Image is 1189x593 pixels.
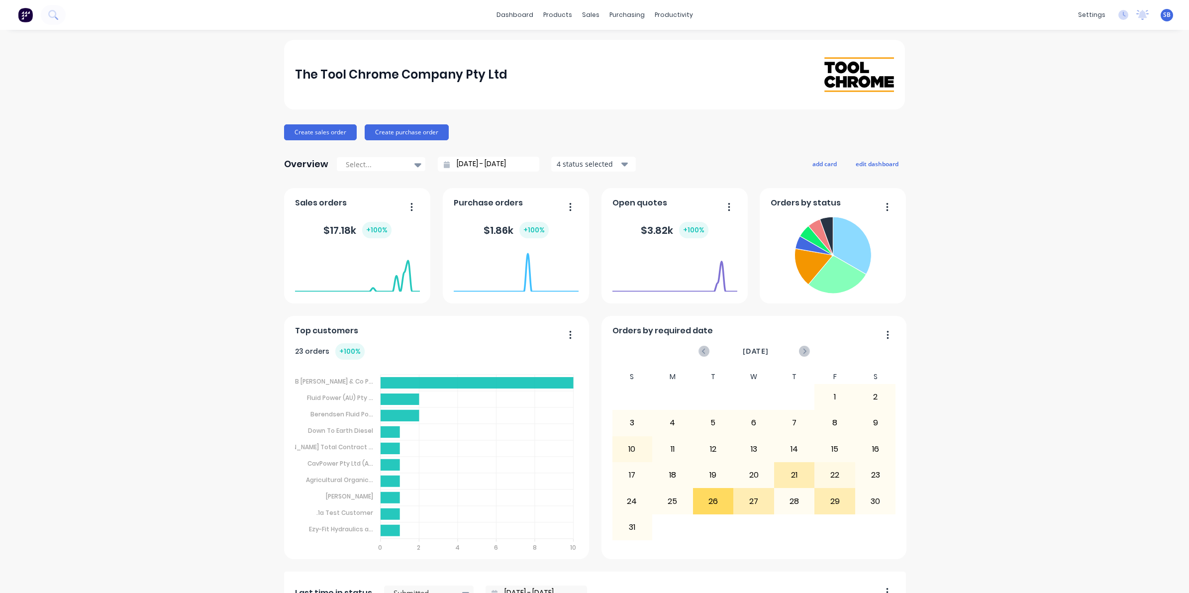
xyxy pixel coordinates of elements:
div: products [538,7,577,22]
div: + 100 % [519,222,549,238]
tspan: 2 [417,543,420,552]
div: 23 [856,463,895,488]
span: Top customers [295,325,358,337]
tspan: 4 [455,543,460,552]
tspan: Agricultural Organic... [306,476,373,484]
tspan: .1a Test Customer [316,508,373,517]
button: add card [806,157,843,170]
img: Factory [18,7,33,22]
div: S [612,370,653,384]
div: 28 [775,489,814,513]
div: $ 17.18k [323,222,392,238]
div: 20 [734,463,774,488]
span: Orders by status [771,197,841,209]
span: Purchase orders [454,197,523,209]
div: 24 [612,489,652,513]
div: 17 [612,463,652,488]
div: 4 status selected [557,159,619,169]
img: The Tool Chrome Company Pty Ltd [824,57,894,92]
div: 12 [694,437,733,462]
div: 3 [612,410,652,435]
div: 19 [694,463,733,488]
button: 4 status selected [551,157,636,172]
div: 1 [815,385,855,409]
tspan: 8 [533,543,537,552]
tspan: Down To Earth Diesel [308,426,373,435]
div: 30 [856,489,895,513]
div: $ 3.82k [641,222,708,238]
div: settings [1073,7,1110,22]
tspan: Fluid Power (AU) Pty ... [307,394,373,402]
div: $ 1.86k [484,222,549,238]
div: 21 [775,463,814,488]
div: purchasing [604,7,650,22]
div: 31 [612,515,652,540]
div: + 100 % [362,222,392,238]
div: 4 [653,410,693,435]
button: edit dashboard [849,157,905,170]
div: + 100 % [335,343,365,360]
div: 11 [653,437,693,462]
a: dashboard [492,7,538,22]
tspan: 0 [378,543,382,552]
div: + 100 % [679,222,708,238]
div: sales [577,7,604,22]
tspan: 10 [571,543,577,552]
div: Overview [284,154,328,174]
div: 22 [815,463,855,488]
div: M [652,370,693,384]
div: T [693,370,734,384]
tspan: Berendsen Fluid Po... [310,410,373,418]
button: Create sales order [284,124,357,140]
span: Sales orders [295,197,347,209]
div: F [814,370,855,384]
span: Open quotes [612,197,667,209]
tspan: CavPower Pty Ltd (A... [307,459,373,468]
div: 7 [775,410,814,435]
div: 6 [734,410,774,435]
div: T [774,370,815,384]
div: 23 orders [295,343,365,360]
tspan: Ezy-Fit Hydraulics a... [309,525,373,533]
tspan: [PERSON_NAME] Total Contract ... [272,443,373,451]
div: 27 [734,489,774,513]
div: 29 [815,489,855,513]
div: 5 [694,410,733,435]
div: 2 [856,385,895,409]
tspan: 6 [494,543,498,552]
span: [DATE] [743,346,769,357]
div: 9 [856,410,895,435]
div: 16 [856,437,895,462]
div: 13 [734,437,774,462]
tspan: [PERSON_NAME] [326,492,373,500]
div: S [855,370,896,384]
div: The Tool Chrome Company Pty Ltd [295,65,507,85]
div: 15 [815,437,855,462]
div: 26 [694,489,733,513]
div: W [733,370,774,384]
span: SB [1163,10,1171,19]
div: 8 [815,410,855,435]
div: 14 [775,437,814,462]
div: 10 [612,437,652,462]
div: 18 [653,463,693,488]
div: 25 [653,489,693,513]
tspan: MB [PERSON_NAME] & Co P... [290,377,373,386]
button: Create purchase order [365,124,449,140]
div: productivity [650,7,698,22]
